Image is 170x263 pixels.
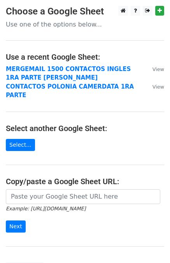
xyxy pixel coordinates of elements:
[145,66,164,73] a: View
[6,66,131,82] a: MERGEMAIL 1500 CONTACTOS INGLES 1RA PARTE [PERSON_NAME]
[6,139,35,151] a: Select...
[6,189,160,204] input: Paste your Google Sheet URL here
[6,206,86,211] small: Example: [URL][DOMAIN_NAME]
[152,66,164,72] small: View
[6,177,164,186] h4: Copy/paste a Google Sheet URL:
[6,6,164,17] h3: Choose a Google Sheet
[145,83,164,90] a: View
[6,220,26,233] input: Next
[6,83,134,99] a: CONTACTOS POLONIA CAMERDATA 1RA PARTE
[6,124,164,133] h4: Select another Google Sheet:
[6,20,164,28] p: Use one of the options below...
[152,84,164,90] small: View
[6,52,164,62] h4: Use a recent Google Sheet:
